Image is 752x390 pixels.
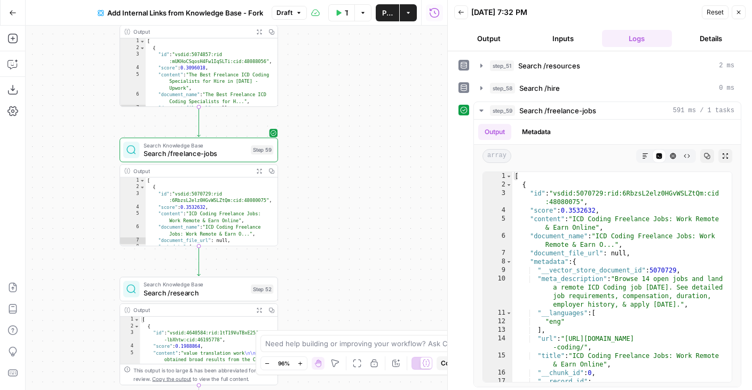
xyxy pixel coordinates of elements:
div: Search Knowledge BaseSearch /researchStep 52Output[ { "id":"vsdid:4640584:rid:1tT19VuTBxE25J -lbX... [120,277,278,385]
button: Logs [602,30,672,47]
span: Copy the output [152,376,191,381]
div: 4 [120,344,140,350]
div: Output [133,167,250,175]
span: Toggle code folding, rows 1 through 903 [139,177,145,184]
span: Draft [276,8,292,18]
span: Search /resources [518,60,580,71]
div: 7 [120,237,146,244]
span: Toggle code folding, rows 2 through 19 [139,45,145,51]
button: Draft [272,6,307,20]
div: 8 [120,244,146,251]
div: 7 [120,105,146,111]
span: Publish [382,7,393,18]
button: Reset [702,5,729,19]
g: Edge from step_58 to step_59 [197,107,201,137]
button: Output [454,30,524,47]
button: Details [676,30,746,47]
span: Search Knowledge Base [144,141,247,149]
div: 11 [483,309,512,317]
div: 5 [120,72,146,91]
div: 1 [120,177,146,184]
span: Search Knowledge Base [144,280,247,288]
div: 591 ms / 1 tasks [474,120,741,387]
div: 6 [483,232,512,249]
button: Test Workflow [328,4,354,21]
div: 3 [483,189,512,206]
div: 2 [120,45,146,51]
div: 2 [483,181,512,189]
div: 3 [120,191,146,204]
span: Search /hire [519,83,560,93]
span: 96% [278,359,290,368]
span: Toggle code folding, rows 11 through 13 [506,309,512,317]
div: Output [133,28,250,36]
div: Output [133,306,250,314]
span: Copy [441,358,457,368]
button: Inputs [528,30,598,47]
span: Toggle code folding, rows 1 through 903 [506,172,512,181]
span: 2 ms [719,61,734,71]
span: Toggle code folding, rows 2 through 19 [506,181,512,189]
span: 591 ms / 1 tasks [673,106,734,115]
button: Add Internal Links from Knowledge Base - Fork [91,4,270,21]
div: 2 [120,323,140,330]
span: Toggle code folding, rows 1 through 7 [134,317,140,323]
button: 0 ms [474,80,741,97]
div: 10 [483,275,512,309]
div: 4 [120,65,146,72]
button: Copy [437,356,461,370]
div: 1 [120,317,140,323]
span: Reset [707,7,724,17]
span: Search /research [144,287,247,298]
div: 4 [120,204,146,210]
div: 6 [120,91,146,105]
div: 15 [483,352,512,369]
span: Toggle code folding, rows 8 through 18 [506,258,512,266]
div: Step 59 [251,145,273,154]
span: Toggle code folding, rows 8 through 18 [139,244,145,251]
span: step_51 [490,60,514,71]
button: Publish [376,4,399,21]
div: 14 [483,334,512,352]
span: step_58 [490,83,515,93]
div: 3 [120,52,146,65]
button: 591 ms / 1 tasks [474,102,741,119]
div: 13 [483,326,512,334]
span: array [482,149,511,163]
div: Search Knowledge BaseSearch /freelance-jobsStep 59Output[ { "id":"vsdid:5070729:rid :6RbzsL2elz0H... [120,138,278,246]
span: step_59 [490,105,515,116]
span: Toggle code folding, rows 2 through 6 [134,323,140,330]
span: Add Internal Links from Knowledge Base - Fork [107,7,263,18]
div: 8 [483,258,512,266]
div: 1 [483,172,512,181]
g: Edge from step_59 to step_52 [197,246,201,276]
div: 4 [483,206,512,215]
span: Toggle code folding, rows 1 through 902 [139,38,145,45]
div: Step 52 [251,284,273,293]
div: 12 [483,317,512,326]
button: Output [478,124,511,140]
button: 2 ms [474,57,741,74]
div: 9 [483,266,512,275]
div: 5 [483,215,512,232]
div: This output is too large & has been abbreviated for review. to view the full content. [133,366,273,383]
span: Toggle code folding, rows 2 through 19 [139,184,145,191]
div: 1 [120,38,146,45]
span: 0 ms [719,83,734,93]
div: 6 [120,224,146,237]
button: Metadata [516,124,557,140]
div: 2 [120,184,146,191]
span: Search /freelance-jobs [144,149,247,159]
span: Search /freelance-jobs [519,105,596,116]
div: 7 [483,249,512,258]
div: 16 [483,369,512,377]
div: 5 [120,211,146,224]
div: 3 [120,330,140,344]
span: Test Workflow [345,7,348,18]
